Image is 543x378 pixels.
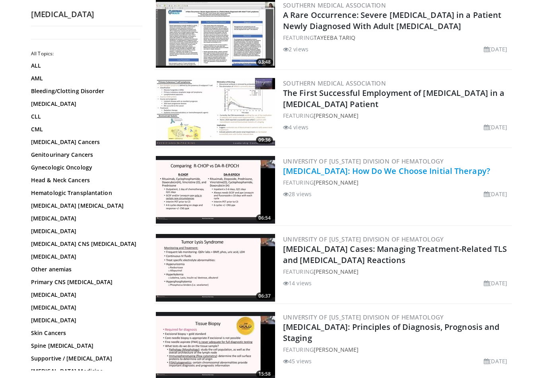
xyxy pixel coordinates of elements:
a: ALL [31,62,138,70]
li: [DATE] [484,190,507,198]
a: [MEDICAL_DATA] [31,227,138,235]
span: 06:54 [256,214,273,222]
a: Head & Neck Cancers [31,176,138,184]
li: 28 views [283,190,312,198]
a: [MEDICAL_DATA] [31,253,138,261]
a: [MEDICAL_DATA] Medicine [31,367,138,375]
a: [MEDICAL_DATA] CNS [MEDICAL_DATA] [31,240,138,248]
li: 45 views [283,357,312,365]
img: 0b2059e5-b6c3-4b24-9b62-1ca5dcc664e7.300x170_q85_crop-smart_upscale.jpg [156,78,275,146]
a: [MEDICAL_DATA]: Principles of Diagnosis, Prognosis and Staging [283,321,499,343]
li: [DATE] [484,45,507,53]
li: [DATE] [484,279,507,287]
a: University of [US_STATE] Division of Hematology [283,235,444,243]
a: University of [US_STATE] Division of Hematology [283,157,444,165]
a: CLL [31,113,138,121]
span: 15:58 [256,370,273,378]
div: FEATURING [283,111,510,120]
h2: [MEDICAL_DATA] [31,9,142,19]
a: [PERSON_NAME] [314,179,359,186]
a: Supportive / [MEDICAL_DATA] [31,355,138,362]
a: Southern Medical Association [283,1,386,9]
a: CML [31,125,138,133]
div: FEATURING [283,267,510,276]
a: The First Successful Employment of [MEDICAL_DATA] in a [MEDICAL_DATA] Patient [283,88,504,109]
a: [PERSON_NAME] [314,346,359,353]
a: Primary CNS [MEDICAL_DATA] [31,278,138,286]
li: [DATE] [484,357,507,365]
div: FEATURING [283,178,510,187]
a: [MEDICAL_DATA] [31,291,138,299]
a: Skin Cancers [31,329,138,337]
a: [PERSON_NAME] [314,112,359,119]
h2: All Topics: [31,51,140,57]
a: Southern Medical Association [283,79,386,87]
a: [MEDICAL_DATA]: How Do We Choose Initial Therapy? [283,166,490,176]
a: [MEDICAL_DATA] [31,214,138,222]
a: [MEDICAL_DATA] Cancers [31,138,138,146]
a: AML [31,74,138,82]
a: Gynecologic Oncology [31,164,138,171]
a: [MEDICAL_DATA] Cases: Managing Treatment-Related TLS and [MEDICAL_DATA] Reactions [283,244,507,265]
a: [MEDICAL_DATA] [31,100,138,108]
a: University of [US_STATE] Division of Hematology [283,313,444,321]
a: Other anemias [31,265,138,273]
img: 374f82e0-8f8f-48ad-b481-fdc9dda10d4e.300x170_q85_crop-smart_upscale.jpg [156,156,275,224]
a: Genitourinary Cancers [31,151,138,159]
a: 06:54 [156,156,275,224]
a: [PERSON_NAME] [314,268,359,275]
a: 09:36 [156,78,275,146]
a: Bleeding/Clotting Disorder [31,87,138,95]
li: [DATE] [484,123,507,131]
a: Tayeeba Tariq [314,34,355,41]
span: 06:37 [256,292,273,300]
img: fa04ecdd-6a75-4529-84de-87731ef845e3.300x170_q85_crop-smart_upscale.jpg [156,234,275,302]
li: 2 views [283,45,308,53]
span: 09:36 [256,136,273,144]
a: [MEDICAL_DATA] [MEDICAL_DATA] [31,202,138,210]
a: [MEDICAL_DATA] [31,316,138,324]
a: [MEDICAL_DATA] [31,304,138,312]
a: A Rare Occurrence: Severe [MEDICAL_DATA] in a Patient Newly Diagnosed With Adult [MEDICAL_DATA] [283,10,501,31]
a: Spine [MEDICAL_DATA] [31,342,138,350]
div: FEATURING [283,33,510,42]
a: 06:37 [156,234,275,302]
span: 03:48 [256,58,273,66]
div: FEATURING [283,345,510,354]
li: 4 views [283,123,308,131]
li: 14 views [283,279,312,287]
a: Hematologic Transplantation [31,189,138,197]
